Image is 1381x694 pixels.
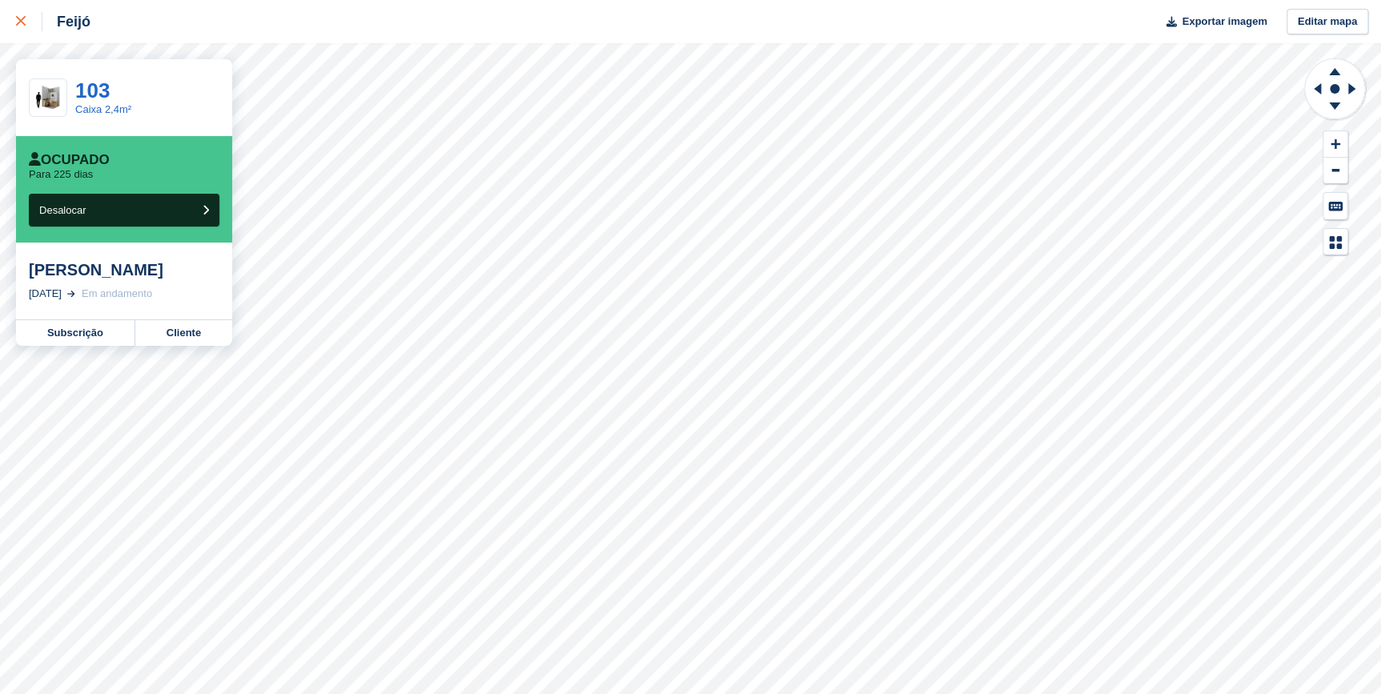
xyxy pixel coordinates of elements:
[30,84,66,112] img: 25-sqft-unit.jpg
[82,286,152,302] div: Em andamento
[1287,9,1368,35] a: Editar mapa
[1323,158,1347,184] button: Zoom Out
[42,12,90,31] div: Feijó
[75,103,131,115] a: Caixa 2,4m²
[67,291,75,297] img: arrow-right-light-icn-cde0832a797a2874e46488d9cf13f60e5c3a73dbe684e267c42b8395dfbc2abf.svg
[1323,131,1347,158] button: Zoom In
[75,78,110,102] a: 103
[1182,14,1267,30] span: Exportar imagem
[1323,229,1347,255] button: Map Legend
[41,152,110,167] font: Ocupado
[39,204,86,216] span: Desalocar
[29,168,93,181] p: Para 225 dias
[29,260,219,279] div: [PERSON_NAME]
[135,320,232,346] a: Cliente
[29,286,62,302] div: [DATE]
[16,320,135,346] a: Subscrição
[1157,9,1267,35] button: Exportar imagem
[29,194,219,227] button: Desalocar
[1323,193,1347,219] button: Keyboard Shortcuts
